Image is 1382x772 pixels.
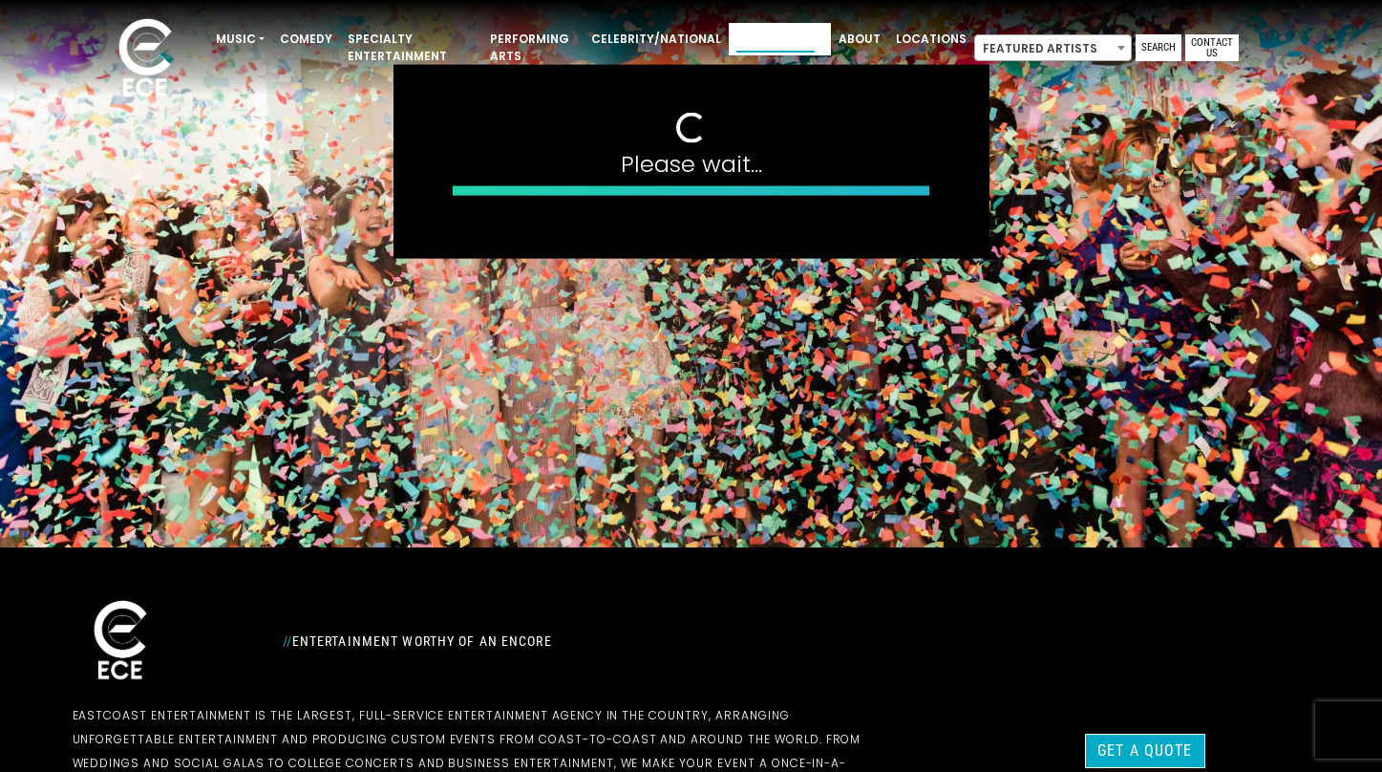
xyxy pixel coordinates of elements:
[283,633,292,649] span: //
[729,23,831,55] a: Event Types
[208,23,272,55] a: Music
[73,595,168,688] img: ece_new_logo_whitev2-1.png
[340,23,482,73] a: Specialty Entertainment
[272,23,340,55] a: Comedy
[482,23,584,73] a: Performing Arts
[1085,734,1204,768] a: Get a Quote
[888,23,974,55] a: Locations
[975,35,1131,62] span: Featured Artists
[584,23,729,55] a: Celebrity/National
[831,23,888,55] a: About
[271,626,902,656] div: Entertainment Worthy of an Encore
[1185,34,1239,61] a: Contact Us
[1136,34,1181,61] a: Search
[453,151,930,179] h4: Please wait...
[97,13,193,106] img: ece_new_logo_whitev2-1.png
[974,34,1132,61] span: Featured Artists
